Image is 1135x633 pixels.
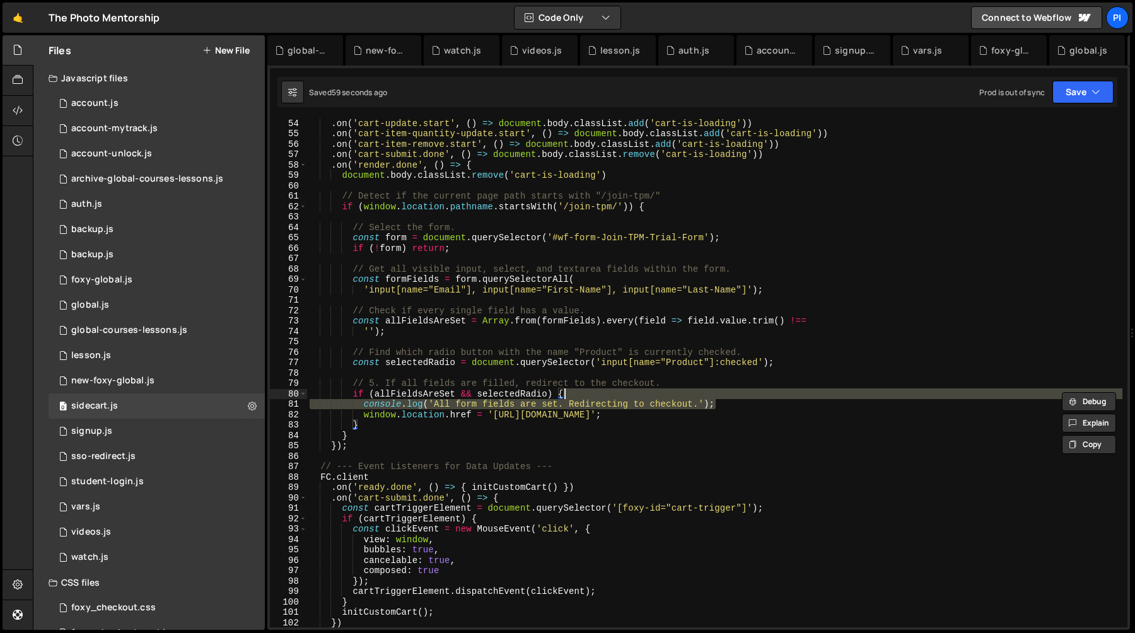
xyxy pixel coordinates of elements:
div: 70 [270,285,307,296]
div: watch.js [71,552,108,563]
div: 78 [270,368,307,379]
div: 99 [270,586,307,597]
a: Connect to Webflow [971,6,1102,29]
button: Save [1052,81,1114,103]
div: 73 [270,316,307,327]
div: 72 [270,306,307,316]
div: 13533/39483.js [49,293,265,318]
div: 76 [270,347,307,358]
a: Pi [1106,6,1129,29]
div: 13533/43446.js [49,393,265,419]
div: 13533/42246.js [49,520,265,545]
div: sso-redirect.js [71,451,136,462]
div: 98 [270,576,307,587]
div: new-foxy-global.js [71,375,154,386]
div: 13533/35292.js [49,318,265,343]
div: 13533/46953.js [49,469,265,494]
div: 65 [270,233,307,243]
div: account.js [757,44,797,57]
div: vars.js [71,501,100,513]
div: 95 [270,545,307,555]
div: 87 [270,462,307,472]
div: 63 [270,212,307,223]
div: new-foxy-global.js [366,44,406,57]
div: 13533/35364.js [49,419,265,444]
div: 60 [270,181,307,192]
div: videos.js [71,526,111,538]
div: 96 [270,555,307,566]
div: 13533/40053.js [49,368,265,393]
div: vars.js [913,44,942,57]
div: auth.js [71,199,102,210]
div: The Photo Mentorship [49,10,160,25]
div: 13533/45031.js [49,217,265,242]
div: 13533/41206.js [49,141,265,166]
div: 13533/47004.js [49,444,265,469]
div: 100 [270,597,307,608]
div: 84 [270,431,307,441]
div: lesson.js [600,44,640,57]
div: 89 [270,482,307,493]
div: lesson.js [71,350,111,361]
div: 59 seconds ago [332,87,387,98]
div: account-unlock.js [71,148,152,160]
div: 92 [270,514,307,525]
div: 58 [270,160,307,171]
div: 57 [270,149,307,160]
div: 56 [270,139,307,150]
a: 🤙 [3,3,33,33]
button: Explain [1062,414,1116,433]
div: signup.js [71,426,112,437]
div: account.js [71,98,119,109]
h2: Files [49,44,71,57]
span: 0 [59,402,67,412]
div: 88 [270,472,307,483]
div: 69 [270,274,307,285]
div: 13533/38628.js [49,116,265,141]
div: 90 [270,493,307,504]
div: 66 [270,243,307,254]
div: 13533/45030.js [49,242,265,267]
div: Saved [309,87,387,98]
div: backup.js [71,249,113,260]
div: Javascript files [33,66,265,91]
div: foxy-global.js [71,274,132,286]
div: 80 [270,389,307,400]
div: 93 [270,524,307,535]
div: signup.js [835,44,875,57]
div: sidecart.js [71,400,118,412]
div: 13533/35472.js [49,343,265,368]
div: 13533/34219.js [49,267,265,293]
div: 54 [270,119,307,129]
div: 68 [270,264,307,275]
div: foxy_checkout.css [71,602,156,613]
div: 74 [270,327,307,337]
div: 102 [270,618,307,629]
div: 97 [270,566,307,576]
div: 82 [270,410,307,421]
div: backup.js [71,224,113,235]
div: student-login.js [71,476,144,487]
button: Code Only [515,6,620,29]
button: Debug [1062,392,1116,411]
div: watch.js [444,44,481,57]
div: global.js [71,299,109,311]
div: 101 [270,607,307,618]
div: global.js [1069,44,1107,57]
div: 91 [270,503,307,514]
div: 13533/38527.js [49,545,265,570]
div: 55 [270,129,307,139]
div: videos.js [522,44,562,57]
div: 13533/38978.js [49,494,265,520]
div: account-mytrack.js [71,123,158,134]
div: Prod is out of sync [979,87,1045,98]
div: CSS files [33,570,265,595]
div: 62 [270,202,307,212]
div: auth.js [678,44,709,57]
div: 83 [270,420,307,431]
div: foxy-global.js [991,44,1032,57]
div: 81 [270,399,307,410]
div: 85 [270,441,307,451]
button: Copy [1062,435,1116,454]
